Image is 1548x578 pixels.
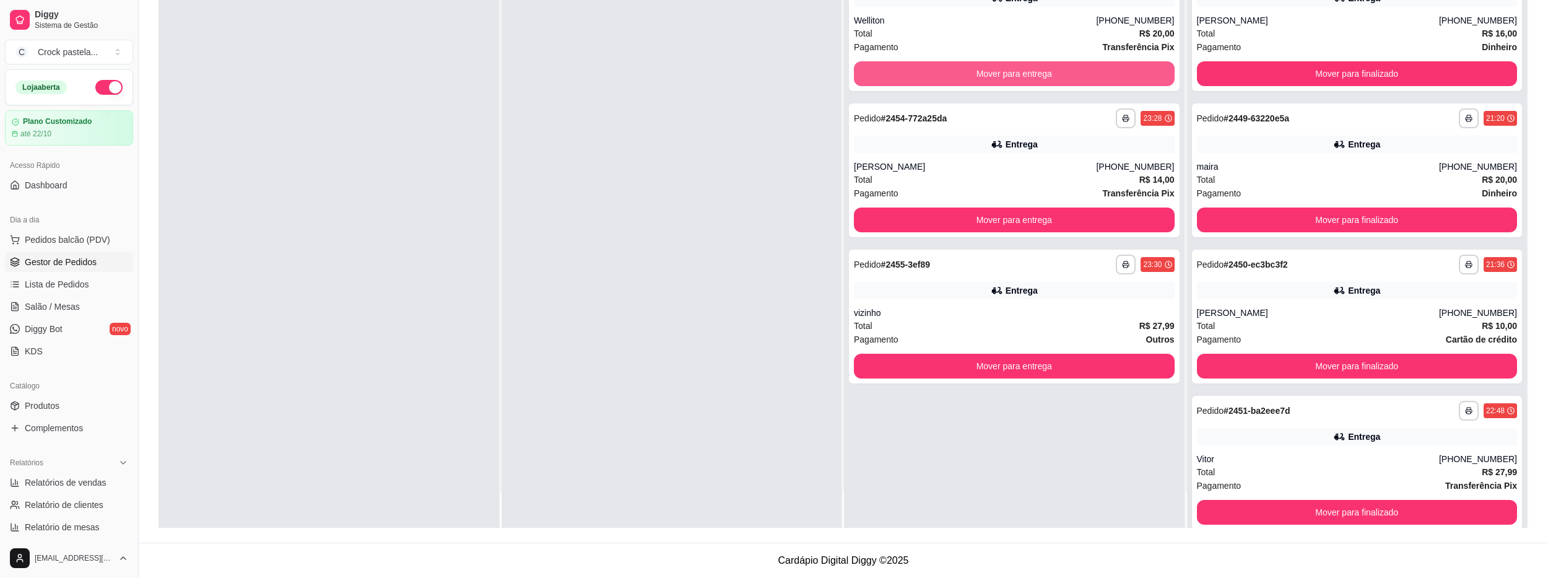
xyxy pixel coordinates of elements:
div: Entrega [1348,138,1380,151]
strong: Transferência Pix [1445,481,1517,491]
strong: # 2449-63220e5a [1224,113,1289,123]
a: DiggySistema de Gestão [5,5,133,35]
div: 21:36 [1486,260,1505,269]
strong: R$ 10,00 [1482,321,1517,331]
strong: R$ 27,99 [1139,321,1175,331]
span: Pedido [1197,260,1224,269]
span: Total [854,173,872,186]
button: Mover para finalizado [1197,500,1518,525]
strong: R$ 20,00 [1139,28,1175,38]
span: Relatórios [10,458,43,468]
strong: # 2454-772a25da [881,113,947,123]
span: Produtos [25,400,59,412]
button: Mover para entrega [854,354,1175,379]
button: Select a team [5,40,133,64]
div: [PHONE_NUMBER] [1439,307,1517,319]
div: [PHONE_NUMBER] [1439,453,1517,465]
strong: Dinheiro [1482,188,1517,198]
span: Total [1197,173,1215,186]
button: [EMAIL_ADDRESS][DOMAIN_NAME] [5,543,133,573]
strong: # 2450-ec3bc3f2 [1224,260,1288,269]
div: maira [1197,160,1439,173]
span: Pagamento [854,186,898,200]
span: KDS [25,345,43,357]
a: Relatórios de vendas [5,473,133,493]
span: Pedido [854,260,881,269]
div: [PERSON_NAME] [854,160,1096,173]
div: 21:20 [1486,113,1505,123]
a: Relatório de clientes [5,495,133,515]
strong: Dinheiro [1482,42,1517,52]
span: Pedido [1197,113,1224,123]
div: Entrega [1006,284,1038,297]
div: Welliton [854,14,1096,27]
span: Relatório de mesas [25,521,100,533]
a: Plano Customizadoaté 22/10 [5,110,133,146]
span: Pagamento [1197,40,1241,54]
button: Mover para finalizado [1197,208,1518,232]
button: Pedidos balcão (PDV) [5,230,133,250]
strong: # 2455-3ef89 [881,260,930,269]
a: Dashboard [5,175,133,195]
span: Pagamento [1197,333,1241,346]
span: Total [854,319,872,333]
span: Total [1197,27,1215,40]
div: 22:48 [1486,406,1505,416]
span: Gestor de Pedidos [25,256,97,268]
span: Dashboard [25,179,67,191]
strong: R$ 16,00 [1482,28,1517,38]
span: Pedidos balcão (PDV) [25,234,110,246]
a: Lista de Pedidos [5,274,133,294]
strong: R$ 14,00 [1139,175,1175,185]
div: Dia a dia [5,210,133,230]
a: Gestor de Pedidos [5,252,133,272]
span: [EMAIL_ADDRESS][DOMAIN_NAME] [35,553,113,563]
strong: # 2451-ba2eee7d [1224,406,1290,416]
a: KDS [5,341,133,361]
strong: R$ 27,99 [1482,467,1517,477]
div: [PHONE_NUMBER] [1439,160,1517,173]
strong: Transferência Pix [1103,188,1175,198]
span: Pedido [854,113,881,123]
div: Vitor [1197,453,1439,465]
button: Mover para finalizado [1197,61,1518,86]
span: Complementos [25,422,83,434]
footer: Cardápio Digital Diggy © 2025 [139,543,1548,578]
a: Complementos [5,418,133,438]
strong: Cartão de crédito [1446,335,1517,344]
div: Loja aberta [15,81,67,94]
div: Crock pastela ... [38,46,98,58]
div: Catálogo [5,376,133,396]
a: Diggy Botnovo [5,319,133,339]
span: C [15,46,28,58]
div: Entrega [1006,138,1038,151]
div: Entrega [1348,431,1380,443]
button: Mover para entrega [854,208,1175,232]
div: [PHONE_NUMBER] [1096,160,1174,173]
article: Plano Customizado [23,117,92,126]
span: Lista de Pedidos [25,278,89,291]
div: 23:30 [1143,260,1162,269]
strong: Outros [1146,335,1175,344]
div: [PHONE_NUMBER] [1439,14,1517,27]
button: Alterar Status [95,80,123,95]
span: Relatório de clientes [25,499,103,511]
div: 23:28 [1143,113,1162,123]
span: Total [854,27,872,40]
span: Pagamento [854,40,898,54]
span: Sistema de Gestão [35,20,128,30]
span: Diggy [35,9,128,20]
span: Pagamento [1197,479,1241,493]
span: Relatórios de vendas [25,476,107,489]
strong: Transferência Pix [1103,42,1175,52]
span: Pedido [1197,406,1224,416]
span: Salão / Mesas [25,300,80,313]
div: vizinho [854,307,1175,319]
span: Pagamento [854,333,898,346]
a: Relatório de mesas [5,517,133,537]
span: Total [1197,319,1215,333]
article: até 22/10 [20,129,51,139]
a: Salão / Mesas [5,297,133,317]
a: Produtos [5,396,133,416]
span: Diggy Bot [25,323,63,335]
